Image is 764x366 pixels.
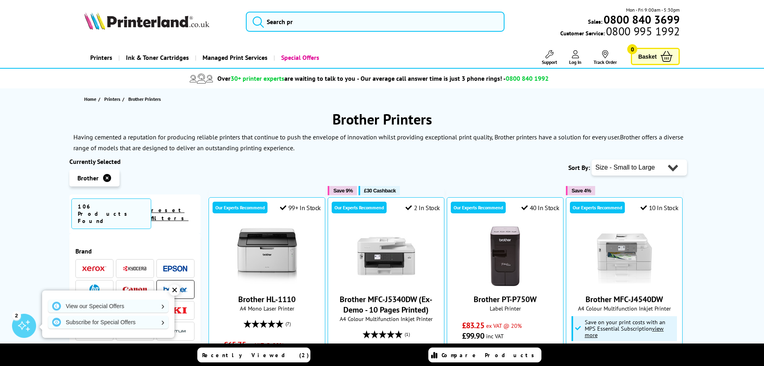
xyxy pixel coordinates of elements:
[69,110,695,129] h1: Brother Printers
[84,12,209,30] img: Printerland Logo
[246,12,505,32] input: Search pr
[118,47,195,68] a: Ink & Toner Cartridges
[73,133,683,152] p: Brother offers a diverse range of models that are designed to deliver an outstanding printing exp...
[604,12,680,27] b: 0800 840 3699
[237,280,297,288] a: Brother HL-1110
[128,96,161,102] span: Brother Printers
[566,186,595,195] button: Save 4%
[89,284,99,294] img: HP
[462,320,484,331] span: £83.25
[75,247,195,255] span: Brand
[213,202,268,213] div: Our Experts Recommend
[123,284,147,294] a: Canon
[594,280,655,288] a: Brother MFC-J4540DW
[224,339,246,350] span: £65.75
[356,226,416,286] img: Brother MFC-J5340DW (Ex-Demo - 10 Pages Printed)
[163,305,187,315] a: OKI
[569,59,582,65] span: Log In
[475,280,535,288] a: Brother PT-P750W
[560,27,680,37] span: Customer Service:
[340,294,432,315] a: Brother MFC-J5340DW (Ex-Demo - 10 Pages Printed)
[357,74,549,82] span: - Our average call answer time is just 3 phone rings! -
[84,12,236,31] a: Printerland Logo
[71,198,152,229] span: 106 Products Found
[163,307,187,314] img: OKI
[280,204,321,212] div: 99+ In Stock
[333,188,353,194] span: Save 9%
[602,16,680,23] a: 0800 840 3699
[542,50,557,65] a: Support
[163,266,187,272] img: Epson
[585,318,665,339] span: Save on your print costs with an MPS Essential Subscription
[248,341,284,349] span: ex VAT @ 20%
[474,294,537,305] a: Brother PT-P750W
[123,266,147,272] img: Kyocera
[586,294,663,305] a: Brother MFC-J4540DW
[332,202,387,213] div: Our Experts Recommend
[237,226,297,286] img: Brother HL-1110
[405,204,440,212] div: 2 In Stock
[451,305,559,312] span: Label Printer
[359,186,400,195] button: £30 Cashback
[462,331,484,341] span: £99.90
[506,74,549,82] span: 0800 840 1992
[163,284,187,294] a: Brother
[594,226,655,286] img: Brother MFC-J4540DW
[571,188,591,194] span: Save 4%
[82,264,106,274] a: Xerox
[585,325,664,339] u: view more
[475,226,535,286] img: Brother PT-P750W
[84,47,118,68] a: Printers
[486,322,522,329] span: ex VAT @ 20%
[542,59,557,65] span: Support
[356,280,416,288] a: Brother MFC-J5340DW (Ex-Demo - 10 Pages Printed)
[163,327,187,336] img: Pantum
[104,95,120,103] span: Printers
[73,133,620,141] p: Having cemented a reputation for producing reliable printers that continue to push the envelope o...
[48,316,168,329] a: Subscribe for Special Offers
[231,74,284,82] span: 30+ printer experts
[328,186,357,195] button: Save 9%
[605,27,680,35] span: 0800 995 1992
[570,202,625,213] div: Our Experts Recommend
[169,284,180,296] div: ✕
[405,327,410,342] span: (1)
[82,266,106,272] img: Xerox
[588,18,602,25] span: Sales:
[163,264,187,274] a: Epson
[428,348,541,362] a: Compare Products
[568,164,590,172] span: Sort By:
[570,305,678,312] span: A4 Colour Multifunction Inkjet Printer
[197,348,310,362] a: Recently Viewed (2)
[631,48,680,65] a: Basket 0
[451,202,506,213] div: Our Experts Recommend
[626,6,680,14] span: Mon - Fri 9:00am - 5:30pm
[77,174,99,182] span: Brother
[217,74,355,82] span: Over are waiting to talk to you
[640,204,678,212] div: 10 In Stock
[274,47,325,68] a: Special Offers
[48,300,168,313] a: View our Special Offers
[569,50,582,65] a: Log In
[104,95,122,103] a: Printers
[638,51,657,62] span: Basket
[364,188,396,194] span: £30 Cashback
[195,47,274,68] a: Managed Print Services
[486,332,504,340] span: inc VAT
[594,50,617,65] a: Track Order
[202,352,309,359] span: Recently Viewed (2)
[521,204,559,212] div: 40 In Stock
[126,47,189,68] span: Ink & Toner Cartridges
[332,315,440,323] span: A4 Colour Multifunction Inkjet Printer
[286,316,291,331] span: (7)
[442,352,539,359] span: Compare Products
[69,157,201,166] div: Currently Selected
[82,284,106,294] a: HP
[123,264,147,274] a: Kyocera
[151,207,188,222] a: reset filters
[238,294,296,305] a: Brother HL-1110
[84,95,98,103] a: Home
[627,44,637,54] span: 0
[12,311,21,320] div: 2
